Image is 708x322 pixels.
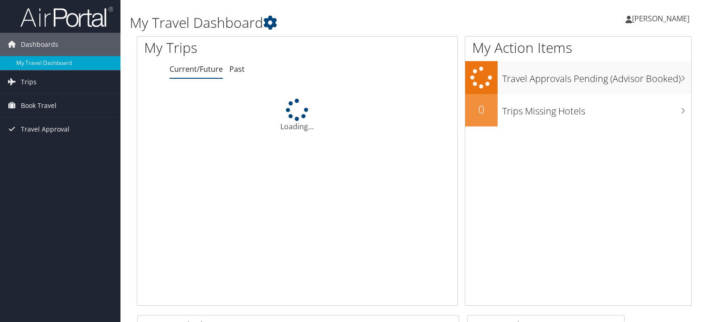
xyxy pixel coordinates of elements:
[229,64,245,74] a: Past
[144,38,317,57] h1: My Trips
[170,64,223,74] a: Current/Future
[502,68,691,85] h3: Travel Approvals Pending (Advisor Booked)
[21,33,58,56] span: Dashboards
[465,61,691,94] a: Travel Approvals Pending (Advisor Booked)
[21,94,57,117] span: Book Travel
[130,13,509,32] h1: My Travel Dashboard
[465,38,691,57] h1: My Action Items
[137,99,457,132] div: Loading...
[21,70,37,94] span: Trips
[20,6,113,28] img: airportal-logo.png
[632,13,689,24] span: [PERSON_NAME]
[626,5,699,32] a: [PERSON_NAME]
[465,101,498,117] h2: 0
[21,118,70,141] span: Travel Approval
[502,100,691,118] h3: Trips Missing Hotels
[465,94,691,126] a: 0Trips Missing Hotels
